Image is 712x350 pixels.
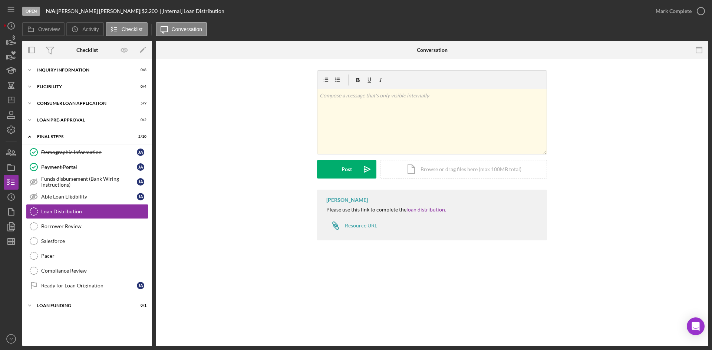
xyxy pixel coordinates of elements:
[687,317,705,335] div: Open Intercom Messenger
[26,174,148,189] a: Funds disbursement (Bank Wiring Instructions)JA
[172,26,202,32] label: Conversation
[22,7,40,16] div: Open
[41,194,137,200] div: Able Loan Eligibility
[345,223,377,229] div: Resource URL
[41,223,148,229] div: Borrower Review
[26,219,148,234] a: Borrower Review
[37,134,128,139] div: FINAL STEPS
[22,22,65,36] button: Overview
[41,209,148,214] div: Loan Distribution
[37,118,128,122] div: Loan Pre-Approval
[66,22,103,36] button: Activity
[41,238,148,244] div: Salesforce
[46,8,55,14] b: N/A
[26,189,148,204] a: Able Loan EligibilityJA
[41,149,137,155] div: Demographic Information
[137,149,144,156] div: J A
[26,249,148,263] a: Pacer
[133,68,146,72] div: 0 / 8
[4,331,19,346] button: IV
[82,26,99,32] label: Activity
[41,283,137,289] div: Ready for Loan Origination
[406,206,446,213] a: loan distribution.
[37,303,128,308] div: Loan Funding
[41,268,148,274] div: Compliance Review
[137,193,144,200] div: J A
[133,118,146,122] div: 0 / 2
[133,84,146,89] div: 0 / 4
[326,218,377,233] a: Resource URL
[137,282,144,289] div: J A
[656,4,692,19] div: Mark Complete
[41,164,137,170] div: Payment Portal
[41,253,148,259] div: Pacer
[41,176,137,188] div: Funds disbursement (Bank Wiring Instructions)
[76,47,98,53] div: Checklist
[417,47,448,53] div: Conversation
[648,4,708,19] button: Mark Complete
[160,8,224,14] div: | [Internal] Loan Distribution
[133,101,146,106] div: 5 / 9
[142,8,158,14] span: $2,200
[38,26,60,32] label: Overview
[26,263,148,278] a: Compliance Review
[122,26,143,32] label: Checklist
[26,278,148,293] a: Ready for Loan OriginationJA
[342,160,352,179] div: Post
[37,101,128,106] div: Consumer Loan Application
[106,22,148,36] button: Checklist
[26,145,148,160] a: Demographic InformationJA
[326,197,368,203] div: [PERSON_NAME]
[37,68,128,72] div: Inquiry Information
[137,163,144,171] div: J A
[156,22,207,36] button: Conversation
[37,84,128,89] div: Eligibility
[57,8,142,14] div: [PERSON_NAME] [PERSON_NAME] |
[26,234,148,249] a: Salesforce
[133,303,146,308] div: 0 / 1
[326,207,446,213] div: Please use this link to complete the
[26,160,148,174] a: Payment PortalJA
[46,8,57,14] div: |
[137,178,144,186] div: J A
[9,337,13,341] text: IV
[26,204,148,219] a: Loan Distribution
[133,134,146,139] div: 2 / 10
[317,160,376,179] button: Post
